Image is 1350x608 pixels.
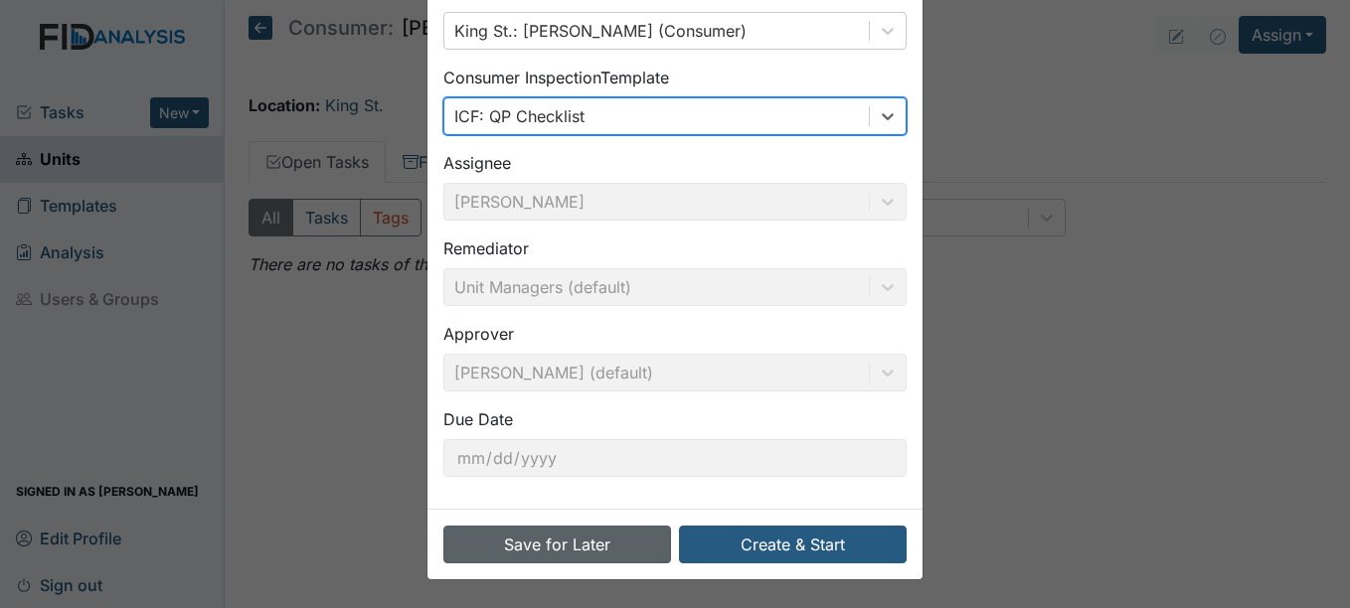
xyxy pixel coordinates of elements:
[454,104,585,128] div: ICF: QP Checklist
[443,526,671,563] button: Save for Later
[443,407,513,431] label: Due Date
[454,19,747,43] div: King St.: [PERSON_NAME] (Consumer)
[679,526,907,563] button: Create & Start
[443,66,669,89] label: Consumer Inspection Template
[443,236,529,260] label: Remediator
[443,322,514,346] label: Approver
[443,151,511,175] label: Assignee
